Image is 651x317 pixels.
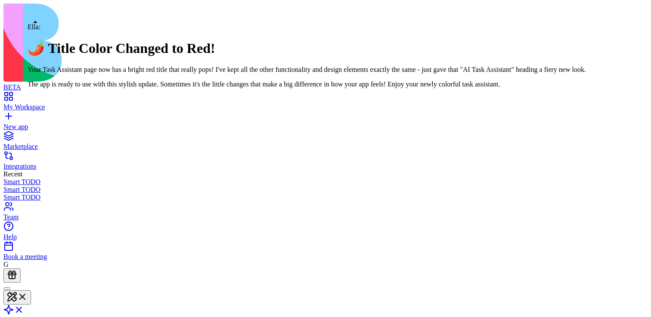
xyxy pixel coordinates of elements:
[28,65,586,73] p: Your Task Assistant page now has a bright red title that really pops! I've kept all the other fun...
[3,233,648,241] div: Help
[3,225,648,241] a: Help
[28,40,586,56] h1: 🌶️ Title Color Changed to Red!
[23,27,55,35] p: In Progress
[3,194,648,201] a: Smart TODO
[3,115,648,131] a: New app
[3,155,648,170] a: Integrations
[3,135,648,151] a: Marketplace
[28,23,40,31] span: Ella:
[3,245,648,261] a: Book a meeting
[3,261,9,268] span: G
[23,35,55,49] p: 0
[3,83,648,91] div: BETA
[3,170,22,178] span: Recent
[3,76,648,91] a: BETA
[3,163,648,170] div: Integrations
[3,206,648,221] a: Team
[3,186,648,194] a: Smart TODO
[3,213,648,221] div: Team
[3,253,648,261] div: Book a meeting
[3,103,648,111] div: My Workspace
[3,123,648,131] div: New app
[3,95,648,111] a: My Workspace
[3,143,648,151] div: Marketplace
[3,178,648,186] a: Smart TODO
[28,80,586,88] p: The app is ready to use with this stylish update. Sometimes it's the little changes that make a b...
[3,3,350,82] img: logo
